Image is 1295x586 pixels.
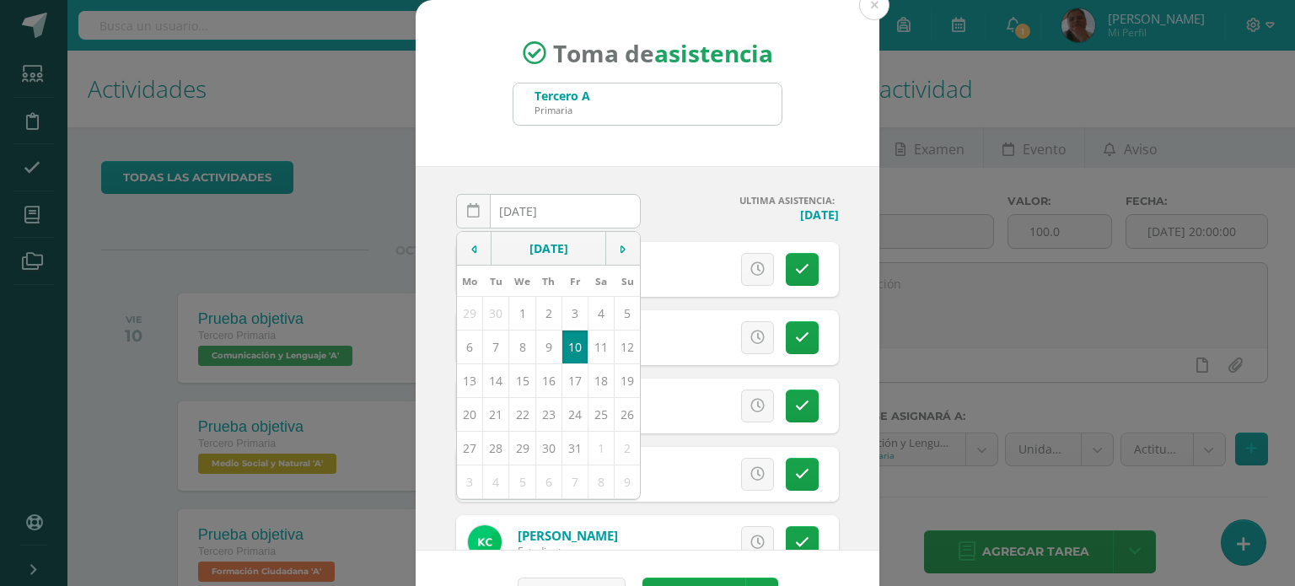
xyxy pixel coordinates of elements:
[562,465,588,498] td: 7
[615,266,641,297] th: Su
[615,431,641,465] td: 2
[535,88,590,104] div: Tercero A
[562,296,588,330] td: 3
[562,330,588,363] td: 10
[483,431,509,465] td: 28
[457,195,640,228] input: Fecha de Inasistencia
[588,296,615,330] td: 4
[483,465,509,498] td: 4
[588,397,615,431] td: 25
[483,363,509,397] td: 14
[509,465,535,498] td: 5
[509,397,535,431] td: 22
[457,266,483,297] th: Mo
[483,266,509,297] th: Tu
[535,296,562,330] td: 2
[553,37,773,69] span: Toma de
[615,330,641,363] td: 12
[535,431,562,465] td: 30
[562,266,588,297] th: Fr
[588,266,615,297] th: Sa
[535,330,562,363] td: 9
[468,525,502,559] img: ac7dad3b065100b2d99b042c4d714966.png
[535,397,562,431] td: 23
[588,330,615,363] td: 11
[509,330,535,363] td: 8
[615,397,641,431] td: 26
[509,266,535,297] th: We
[654,207,839,223] h4: [DATE]
[615,465,641,498] td: 9
[483,397,509,431] td: 21
[457,397,483,431] td: 20
[457,363,483,397] td: 13
[457,330,483,363] td: 6
[457,431,483,465] td: 27
[562,397,588,431] td: 24
[518,527,618,544] a: [PERSON_NAME]
[492,232,606,266] td: [DATE]
[615,296,641,330] td: 5
[588,465,615,498] td: 8
[588,363,615,397] td: 18
[535,104,590,116] div: Primaria
[654,194,839,207] h4: ULTIMA ASISTENCIA:
[457,296,483,330] td: 29
[562,363,588,397] td: 17
[457,465,483,498] td: 3
[615,363,641,397] td: 19
[509,363,535,397] td: 15
[535,465,562,498] td: 6
[483,330,509,363] td: 7
[509,296,535,330] td: 1
[535,363,562,397] td: 16
[518,544,618,558] div: Estudiante
[483,296,509,330] td: 30
[509,431,535,465] td: 29
[654,37,773,69] strong: asistencia
[562,431,588,465] td: 31
[535,266,562,297] th: Th
[588,431,615,465] td: 1
[513,83,782,125] input: Busca un grado o sección aquí...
